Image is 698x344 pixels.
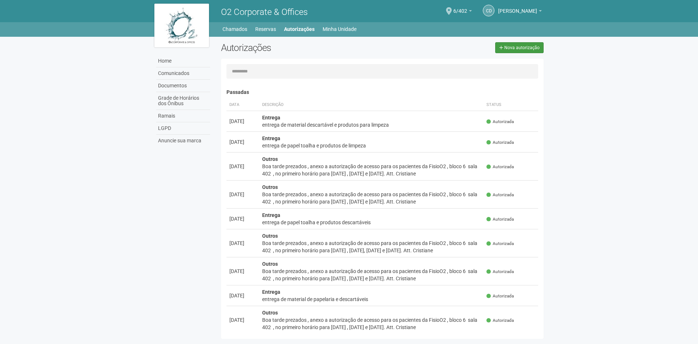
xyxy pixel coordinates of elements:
a: Comunicados [156,67,210,80]
span: Nova autorização [504,45,540,50]
a: Minha Unidade [323,24,356,34]
strong: Outros [262,310,278,316]
img: logo.jpg [154,4,209,47]
th: Data [226,99,259,111]
th: Descrição [259,99,484,111]
div: Boa tarde prezados , anexo a autorização de acesso para os pacientes da FisioO2 , bloco 6 sala 40... [262,316,481,331]
strong: Outros [262,233,278,239]
strong: Entrega [262,289,280,295]
span: Autorizada [486,192,514,198]
th: Status [484,99,538,111]
strong: Outros [262,261,278,267]
a: Grade de Horários dos Ônibus [156,92,210,110]
div: Boa tarde prezados , anexo a autorização de acesso para os pacientes da FisioO2 , bloco 6 sala 40... [262,163,481,177]
div: [DATE] [229,191,256,198]
div: [DATE] [229,215,256,222]
a: Anuncie sua marca [156,135,210,147]
strong: Entrega [262,212,280,218]
span: Autorizada [486,119,514,125]
a: 6/402 [453,9,472,15]
span: Autorizada [486,216,514,222]
strong: Entrega [262,115,280,120]
a: Reservas [255,24,276,34]
div: [DATE] [229,163,256,170]
h2: Autorizações [221,42,377,53]
div: Boa tarde prezados , anexo a autorização de acesso para os pacientes da FisioO2 , bloco 6 sala 40... [262,191,481,205]
span: Cristine da Silva Covinha [498,1,537,14]
a: Documentos [156,80,210,92]
div: entrega de papel toalha e produtos de limpeza [262,142,481,149]
div: [DATE] [229,138,256,146]
div: [DATE] [229,118,256,125]
div: Boa tarde prezados , anexo a autorização de acesso para os pacientes da FisioO2 , bloco 6 sala 40... [262,240,481,254]
strong: Entrega [262,135,280,141]
a: Nova autorização [495,42,544,53]
span: Autorizada [486,139,514,146]
div: entrega de papel toalha e produtos descartáveis [262,219,481,226]
a: LGPD [156,122,210,135]
span: Autorizada [486,241,514,247]
a: [PERSON_NAME] [498,9,542,15]
a: Autorizações [284,24,315,34]
a: Ramais [156,110,210,122]
span: Autorizada [486,164,514,170]
strong: Outros [262,156,278,162]
strong: Outros [262,184,278,190]
span: 6/402 [453,1,467,14]
div: entrega de material descartável e produtos para limpeza [262,121,481,128]
a: Home [156,55,210,67]
div: entrega de material de papelaria e descartáveis [262,296,481,303]
div: [DATE] [229,316,256,324]
a: Chamados [222,24,247,34]
span: O2 Corporate & Offices [221,7,308,17]
span: Autorizada [486,269,514,275]
h4: Passadas [226,90,539,95]
div: [DATE] [229,292,256,299]
div: [DATE] [229,268,256,275]
span: Autorizada [486,293,514,299]
a: Cd [483,5,494,16]
div: Boa tarde prezados , anexo a autorização de acesso para os pacientes da FisioO2 , bloco 6 sala 40... [262,268,481,282]
div: [DATE] [229,240,256,247]
span: Autorizada [486,317,514,324]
